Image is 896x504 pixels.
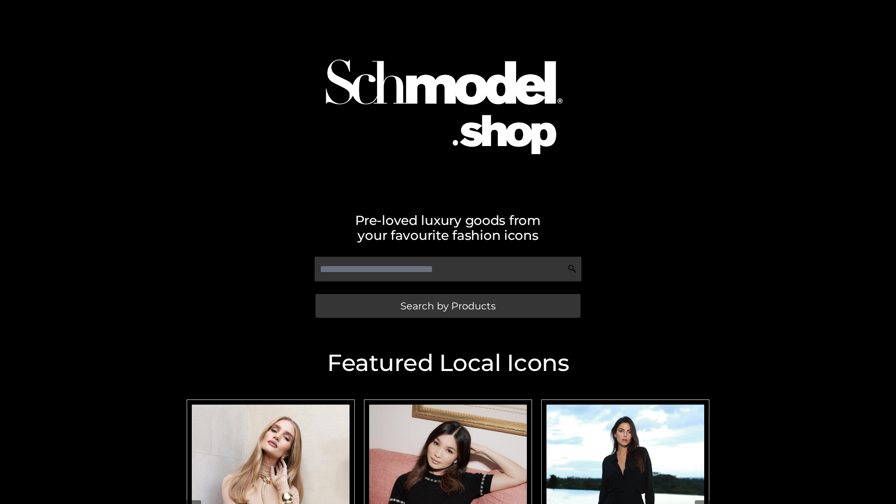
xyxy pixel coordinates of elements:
span: Search by Products [400,301,496,311]
h2: Featured Local Icons​ [182,351,714,375]
h2: Pre-loved luxury goods from your favourite fashion icons [182,213,714,243]
img: Search Icon [567,264,577,273]
a: Search by Products [315,294,581,318]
